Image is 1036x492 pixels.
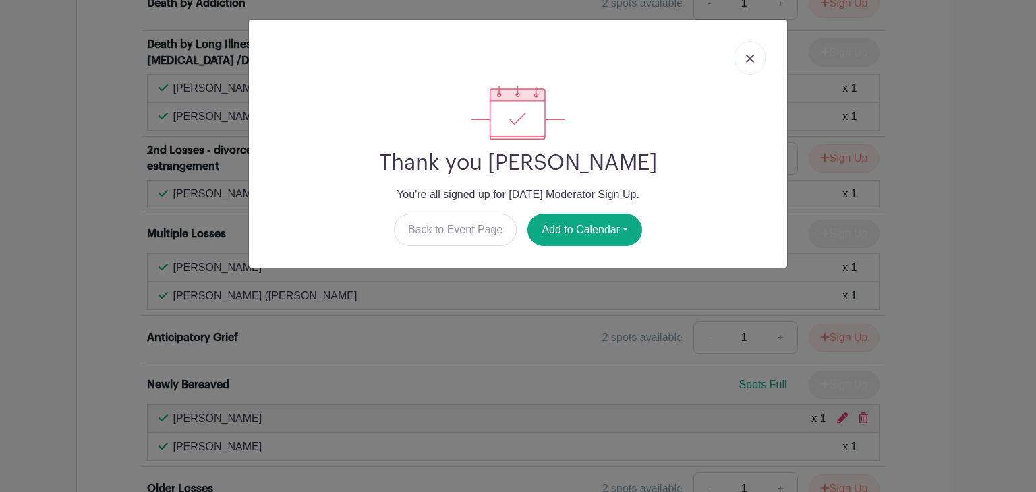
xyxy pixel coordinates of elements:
[394,214,517,246] a: Back to Event Page
[260,150,776,176] h2: Thank you [PERSON_NAME]
[260,187,776,203] p: You're all signed up for [DATE] Moderator Sign Up.
[746,55,754,63] img: close_button-5f87c8562297e5c2d7936805f587ecaba9071eb48480494691a3f1689db116b3.svg
[471,86,565,140] img: signup_complete-c468d5dda3e2740ee63a24cb0ba0d3ce5d8a4ecd24259e683200fb1569d990c8.svg
[527,214,642,246] button: Add to Calendar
